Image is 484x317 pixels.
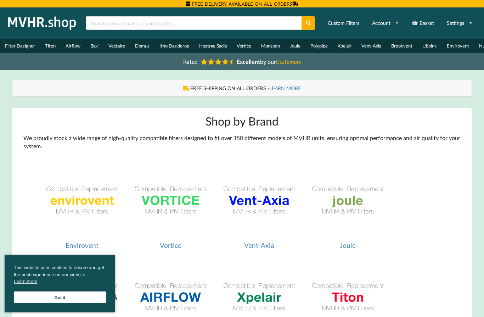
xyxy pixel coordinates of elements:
img: Joule Compatible Filters [307,160,389,241]
a: Envirovent [442,39,474,53]
a: Envirovent [41,160,123,250]
b: Excellent [237,58,260,65]
a: Got it cookie [14,291,106,303]
a: Polypipe [305,39,333,53]
a: Vectaire [103,39,130,53]
img: Vortice Compatible Filters [130,160,212,241]
a: Joule [307,160,389,250]
input: Search product name or part number... [86,16,302,30]
a: Joule [285,39,305,53]
p: We proudly stock a wide range of high-quality compatible filters designed to fit over 150 differe... [23,134,461,150]
img: mvhr.shop.png [5,14,79,32]
a: Titon [40,39,61,53]
span: This website uses cookies to ensure you get the best experience on our website. [14,264,106,287]
a: Heatrae Sadia [194,39,232,53]
a: Account [367,17,404,29]
a: Airflow [61,39,85,53]
a: Vortice [232,39,256,53]
a: Settings [442,17,477,29]
a: Domus [130,39,154,53]
span: by our [237,58,301,65]
a: Monsoon [256,39,285,53]
a: Xpelair [333,39,356,53]
a: Rated Excellentby ourCustomers [178,56,306,67]
a: cookies - Learn more [14,278,37,285]
span: Rated [183,58,198,65]
a: Custom Filters [323,17,364,29]
i: Customers [276,58,301,65]
a: LEARN MORE [269,85,301,91]
a: Basket [407,17,439,29]
div: FREE SHIPPING ON ALL ORDERS - [19,85,465,92]
img: Envirovent Compatible Filters [41,160,123,241]
a: Ubbink [417,39,442,53]
a: Brookvent [386,39,417,53]
div: cookieconsent [5,255,115,312]
a: Baxi [85,39,103,53]
a: Vent-Axia [218,160,300,250]
a: Vent-Axia [356,39,386,53]
h1: Shop by Brand [23,114,461,128]
img: Vent-Axia Compatible Filters [218,160,300,241]
a: Itho Daalderop [154,39,194,53]
a: Vortice [130,160,212,250]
